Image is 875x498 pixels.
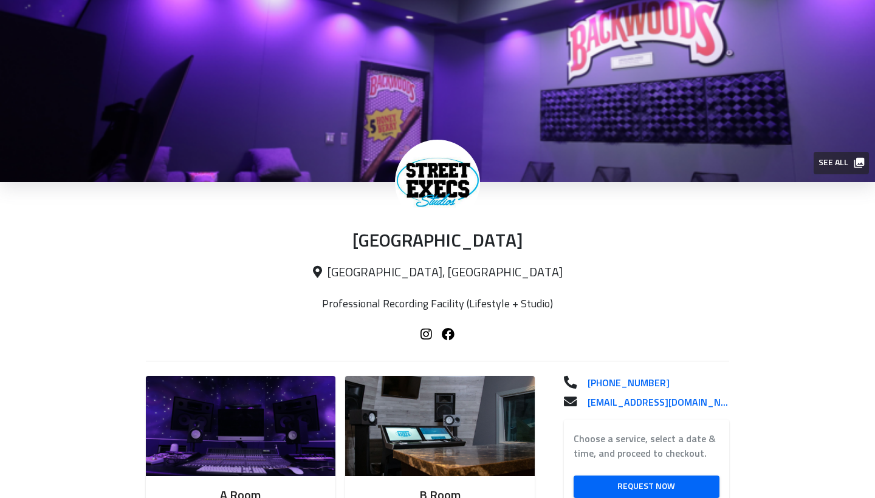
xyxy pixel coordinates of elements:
p: [GEOGRAPHIC_DATA] [146,231,729,253]
label: Choose a service, select a date & time, and proceed to checkout. [574,432,719,461]
img: Street Exec Studios [395,140,480,225]
span: Request Now [583,479,710,494]
img: Room image [146,376,335,476]
p: Professional Recording Facility (Lifestyle + Studio) [292,298,583,311]
span: See all [818,155,863,171]
a: [EMAIL_ADDRESS][DOMAIN_NAME] [578,395,729,410]
img: Room image [345,376,535,476]
a: [PHONE_NUMBER] [578,376,729,391]
p: [GEOGRAPHIC_DATA], [GEOGRAPHIC_DATA] [146,265,729,281]
a: Request Now [574,476,719,498]
button: See all [814,152,869,174]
